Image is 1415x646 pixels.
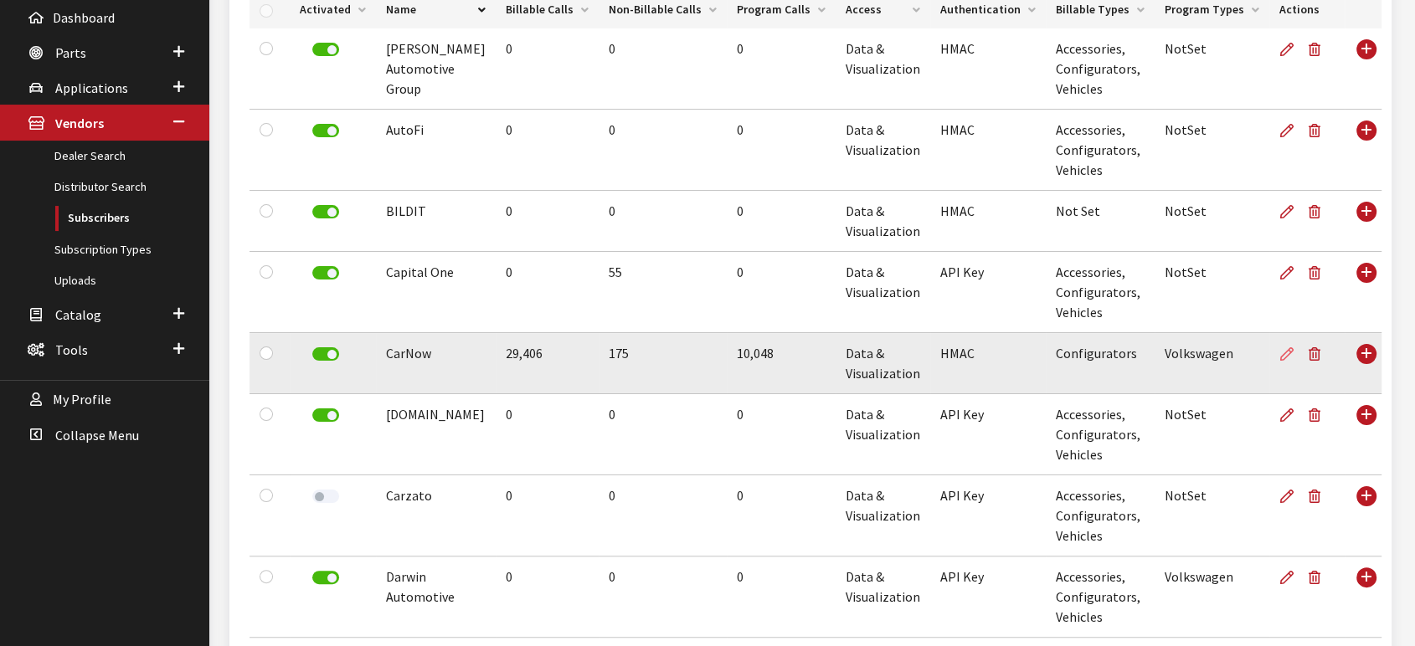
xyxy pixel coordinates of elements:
[496,475,599,556] td: 0
[55,44,86,61] span: Parts
[1301,333,1335,375] button: Delete Subscriber
[312,490,339,503] label: Activate Subscriber
[836,28,930,110] td: Data & Visualization
[1345,28,1382,110] td: Use Enter key to show more/less
[599,191,727,252] td: 0
[1345,191,1382,252] td: Use Enter key to show more/less
[727,28,836,110] td: 0
[930,333,1046,394] td: HMAC
[312,266,339,279] label: Deactivate Subscriber
[1046,252,1155,333] td: Accessories, Configurators, Vehicles
[1046,394,1155,475] td: Accessories, Configurators, Vehicles
[496,252,599,333] td: 0
[1155,394,1269,475] td: NotSet
[312,347,339,361] label: Deactivate Subscriber
[727,110,836,191] td: 0
[55,115,104,132] span: Vendors
[1279,110,1301,151] a: Edit Subscriber
[930,252,1046,333] td: API Key
[1046,475,1155,556] td: Accessories, Configurators, Vehicles
[312,124,339,137] label: Deactivate Subscriber
[496,333,599,394] td: 29,406
[930,475,1046,556] td: API Key
[727,333,836,394] td: 10,048
[1046,191,1155,252] td: Not Set
[1345,252,1382,333] td: Use Enter key to show more/less
[55,79,128,96] span: Applications
[836,333,930,394] td: Data & Visualization
[1279,394,1301,436] a: Edit Subscriber
[727,475,836,556] td: 0
[1345,110,1382,191] td: Use Enter key to show more/less
[1279,28,1301,70] a: Edit Subscriber
[836,475,930,556] td: Data & Visualization
[1345,394,1382,475] td: Use Enter key to show more/less
[930,556,1046,638] td: API Key
[727,252,836,333] td: 0
[1155,556,1269,638] td: Volkswagen
[496,191,599,252] td: 0
[599,28,727,110] td: 0
[930,110,1046,191] td: HMAC
[496,28,599,110] td: 0
[1046,28,1155,110] td: Accessories, Configurators, Vehicles
[55,306,101,323] span: Catalog
[1155,28,1269,110] td: NotSet
[1301,252,1335,294] button: Delete Subscriber
[1301,191,1335,233] button: Delete Subscriber
[376,394,496,475] td: [DOMAIN_NAME]
[1301,28,1335,70] button: Delete Subscriber
[727,556,836,638] td: 0
[312,571,339,584] label: Deactivate Subscriber
[55,341,88,358] span: Tools
[1279,191,1301,233] a: Edit Subscriber
[55,427,139,443] span: Collapse Menu
[1155,475,1269,556] td: NotSet
[376,333,496,394] td: CarNow
[1046,333,1155,394] td: Configurators
[599,475,727,556] td: 0
[836,191,930,252] td: Data & Visualization
[599,556,727,638] td: 0
[1345,556,1382,638] td: Use Enter key to show more/less
[1301,110,1335,151] button: Delete Subscriber
[376,252,496,333] td: Capital One
[1279,556,1301,598] a: Edit Subscriber
[930,28,1046,110] td: HMAC
[1155,191,1269,252] td: NotSet
[930,191,1046,252] td: HMAC
[599,333,727,394] td: 175
[496,394,599,475] td: 0
[599,394,727,475] td: 0
[1301,475,1335,517] button: Delete Subscriber
[1155,333,1269,394] td: Volkswagen
[1279,252,1301,294] a: Edit Subscriber
[836,394,930,475] td: Data & Visualization
[599,252,727,333] td: 55
[53,9,115,26] span: Dashboard
[53,392,111,408] span: My Profile
[599,110,727,191] td: 0
[376,110,496,191] td: AutoFi
[376,28,496,110] td: [PERSON_NAME] Automotive Group
[312,205,339,218] label: Deactivate Subscriber
[376,191,496,252] td: BILDIT
[727,191,836,252] td: 0
[836,556,930,638] td: Data & Visualization
[1155,110,1269,191] td: NotSet
[376,475,496,556] td: Carzato
[312,408,339,422] label: Deactivate Subscriber
[312,43,339,56] label: Deactivate Subscriber
[1046,556,1155,638] td: Accessories, Configurators, Vehicles
[1345,475,1382,556] td: Use Enter key to show more/less
[1046,110,1155,191] td: Accessories, Configurators, Vehicles
[1279,475,1301,517] a: Edit Subscriber
[496,110,599,191] td: 0
[836,110,930,191] td: Data & Visualization
[1301,394,1335,436] button: Delete Subscriber
[930,394,1046,475] td: API Key
[727,394,836,475] td: 0
[496,556,599,638] td: 0
[836,252,930,333] td: Data & Visualization
[376,556,496,638] td: Darwin Automotive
